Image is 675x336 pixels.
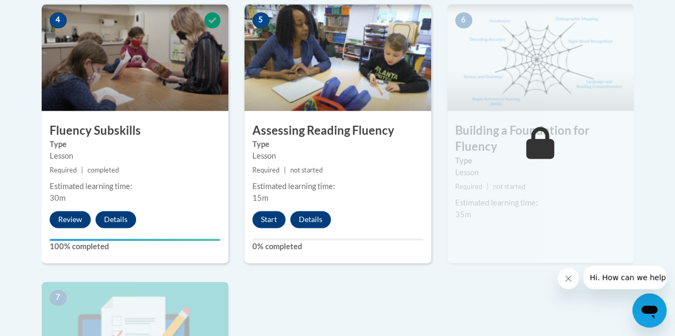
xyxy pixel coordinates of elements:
[96,211,136,228] button: Details
[290,166,323,174] span: not started
[252,241,423,252] label: 0% completed
[252,166,280,174] span: Required
[252,211,285,228] button: Start
[252,181,423,192] div: Estimated learning time:
[88,166,119,174] span: completed
[50,290,67,306] span: 7
[455,210,471,219] span: 35m
[42,4,228,111] img: Course Image
[632,293,666,327] iframe: Button to launch messaging window
[455,12,472,28] span: 6
[583,266,666,289] iframe: Message from company
[244,4,431,111] img: Course Image
[493,183,526,191] span: not started
[252,150,423,162] div: Lesson
[50,150,220,162] div: Lesson
[50,239,220,241] div: Your progress
[50,211,91,228] button: Review
[252,12,269,28] span: 5
[244,122,431,139] h3: Assessing Reading Fluency
[6,7,86,16] span: Hi. How can we help?
[284,166,286,174] span: |
[252,138,423,150] label: Type
[455,155,626,167] label: Type
[252,193,268,202] span: 15m
[558,268,579,289] iframe: Close message
[42,122,228,139] h3: Fluency Subskills
[487,183,489,191] span: |
[455,183,482,191] span: Required
[50,166,77,174] span: Required
[447,4,634,111] img: Course Image
[50,138,220,150] label: Type
[50,12,67,28] span: 4
[81,166,83,174] span: |
[50,241,220,252] label: 100% completed
[290,211,331,228] button: Details
[455,167,626,178] div: Lesson
[455,197,626,209] div: Estimated learning time:
[50,181,220,192] div: Estimated learning time:
[50,193,66,202] span: 30m
[447,122,634,155] h3: Building a Foundation for Fluency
